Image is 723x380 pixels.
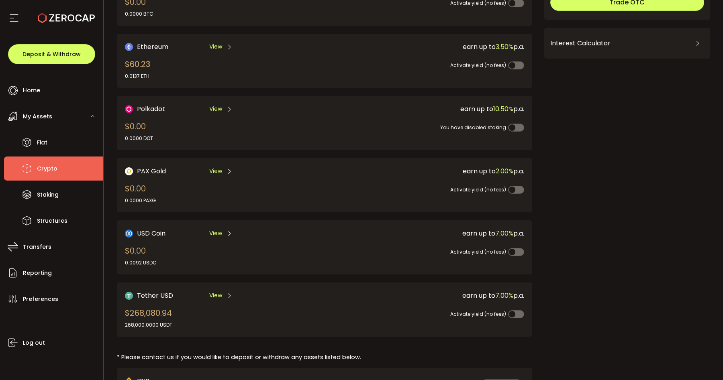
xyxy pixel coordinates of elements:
span: Crypto [37,163,57,175]
div: 0.0137 ETH [125,73,150,80]
div: earn up to p.a. [321,104,524,114]
span: Reporting [23,267,52,279]
div: 0.0000 BTC [125,10,153,18]
span: Polkadot [137,104,165,114]
div: earn up to p.a. [321,42,524,52]
span: View [209,229,222,238]
span: Log out [23,337,45,349]
span: Activate yield (no fees) [450,62,506,69]
div: $60.23 [125,58,150,80]
img: DOT [125,105,133,113]
div: earn up to p.a. [321,166,524,176]
span: Preferences [23,293,58,305]
div: $0.00 [125,183,156,204]
span: You have disabled staking [440,124,506,131]
span: Ethereum [137,42,168,52]
span: View [209,291,222,300]
span: Deposit & Withdraw [22,51,81,57]
div: 0.0000 DOT [125,135,153,142]
div: * Please contact us if you would like to deposit or withdraw any assets listed below. [117,353,532,362]
span: Fiat [37,137,47,148]
div: 0.0000 PAXG [125,197,156,204]
span: My Assets [23,111,52,122]
button: Deposit & Withdraw [8,44,95,64]
img: Tether USD [125,292,133,300]
span: Activate yield (no fees) [450,186,506,193]
span: PAX Gold [137,166,166,176]
img: Ethereum [125,43,133,51]
span: Staking [37,189,59,201]
div: $268,080.94 [125,307,172,329]
span: Activate yield (no fees) [450,248,506,255]
span: 2.00% [496,167,513,176]
div: 0.0092 USDC [125,259,157,266]
span: USD Coin [137,228,165,238]
div: $0.00 [125,245,157,266]
span: View [209,43,222,51]
div: earn up to p.a. [321,291,524,301]
span: 7.00% [495,291,513,300]
span: Activate yield (no fees) [450,311,506,317]
span: View [209,167,222,175]
span: View [209,105,222,113]
span: Tether USD [137,291,173,301]
img: PAX Gold [125,167,133,175]
span: Transfers [23,241,51,253]
div: 268,000.0000 USDT [125,321,172,329]
img: USD Coin [125,230,133,238]
span: 7.00% [495,229,513,238]
span: 10.50% [493,104,513,114]
span: Structures [37,215,67,227]
span: 3.50% [496,42,513,51]
div: Interest Calculator [550,34,704,53]
span: Home [23,85,40,96]
iframe: Chat Widget [683,341,723,380]
div: earn up to p.a. [321,228,524,238]
div: $0.00 [125,120,153,142]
